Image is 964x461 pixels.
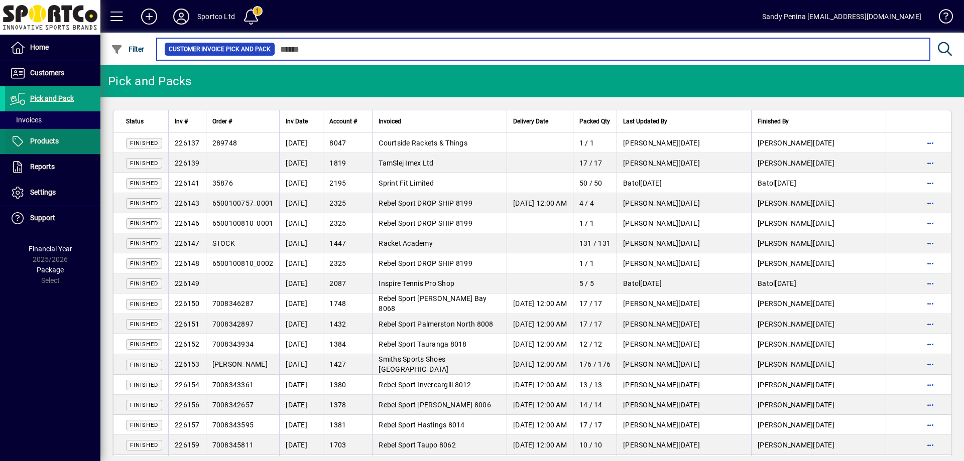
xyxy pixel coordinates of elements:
td: [DATE] [279,273,323,293]
button: More options [922,377,938,393]
span: Finished [130,301,158,308]
span: [PERSON_NAME] [623,159,678,167]
span: Delivery Date [513,116,548,127]
span: 226153 [175,360,200,368]
span: 1384 [329,340,346,348]
td: [DATE] [279,233,323,253]
span: [PERSON_NAME] [758,239,813,247]
span: [PERSON_NAME] [623,441,678,449]
span: 226137 [175,139,200,147]
span: Support [30,214,55,222]
td: [DATE] 12:00 AM [507,375,573,395]
div: Inv # [175,116,200,127]
button: More options [922,175,938,191]
td: 1 / 1 [573,133,617,153]
td: [DATE] [751,253,886,273]
span: 2087 [329,279,346,287]
span: 226159 [175,441,200,449]
td: 1 / 1 [573,253,617,273]
td: [DATE] 12:00 AM [507,395,573,415]
td: [DATE] [751,334,886,354]
td: 17 / 17 [573,293,617,314]
span: 226143 [175,199,200,207]
td: 4 / 4 [573,193,617,213]
span: 226141 [175,179,200,187]
span: Finished [130,200,158,207]
button: More options [922,155,938,171]
span: Rebel Sport [PERSON_NAME] Bay 8068 [379,294,487,313]
td: [DATE] [617,293,751,314]
td: [DATE] [279,314,323,334]
span: 226147 [175,239,200,247]
span: Courtside Rackets & Things [379,139,467,147]
span: 2325 [329,219,346,227]
span: 1381 [329,421,346,429]
td: [DATE] [279,213,323,233]
td: [DATE] [279,354,323,375]
span: [PERSON_NAME] [758,340,813,348]
span: Order # [212,116,232,127]
span: Finished [130,442,158,448]
td: [DATE] 12:00 AM [507,415,573,435]
span: [PERSON_NAME] [623,259,678,267]
span: 289748 [212,139,237,147]
td: [DATE] [617,395,751,415]
td: [DATE] [617,435,751,455]
span: Finished By [758,116,789,127]
span: Products [30,137,59,145]
span: Finished [130,280,158,287]
span: Rebel Sport Palmerston North 8008 [379,320,493,328]
td: [DATE] 12:00 AM [507,354,573,375]
td: [DATE] [279,253,323,273]
td: [DATE] 12:00 AM [507,293,573,314]
td: [DATE] [617,375,751,395]
button: More options [922,437,938,453]
span: [PERSON_NAME] [758,219,813,227]
button: More options [922,195,938,211]
td: 1 / 1 [573,213,617,233]
td: [DATE] [751,193,886,213]
span: Customer Invoice Pick and Pack [169,44,271,54]
span: Customers [30,69,64,77]
span: Status [126,116,144,127]
span: [PERSON_NAME] [623,381,678,389]
td: 10 / 10 [573,435,617,455]
span: [PERSON_NAME] [758,381,813,389]
span: 226152 [175,340,200,348]
span: Rebel Sport Invercargill 8012 [379,381,471,389]
td: [DATE] [751,273,886,293]
a: Support [5,206,100,231]
span: STOCK [212,239,235,247]
button: More options [922,316,938,332]
td: 13 / 13 [573,375,617,395]
span: 226156 [175,401,200,409]
td: [DATE] [617,153,751,173]
span: [PERSON_NAME] [623,219,678,227]
span: [PERSON_NAME] [758,299,813,308]
span: 1703 [329,441,346,449]
button: More options [922,356,938,372]
td: 50 / 50 [573,173,617,193]
span: 7008343595 [212,421,254,429]
button: Filter [108,40,147,58]
button: More options [922,295,938,312]
span: 226151 [175,320,200,328]
span: 226148 [175,259,200,267]
span: Home [30,43,49,51]
span: Finished [130,140,158,146]
span: [PERSON_NAME] [758,259,813,267]
td: [DATE] [751,133,886,153]
span: Finished [130,180,158,187]
span: Inv Date [286,116,308,127]
span: 1427 [329,360,346,368]
button: More options [922,336,938,352]
span: [PERSON_NAME] [623,320,678,328]
span: [PERSON_NAME] [212,360,268,368]
span: Inspire Tennis Pro Shop [379,279,454,287]
span: Batol [623,279,640,287]
span: Finished [130,362,158,368]
span: 2325 [329,199,346,207]
span: 1432 [329,320,346,328]
td: [DATE] [751,415,886,435]
td: [DATE] [279,293,323,314]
